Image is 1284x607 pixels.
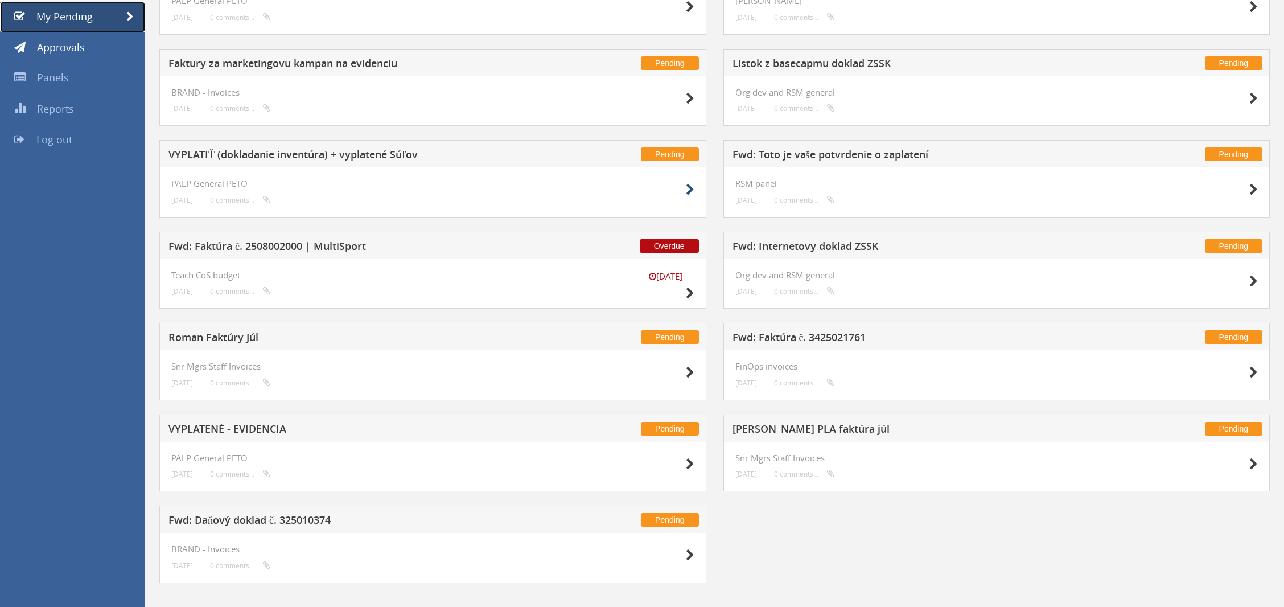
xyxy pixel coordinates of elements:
[168,332,538,346] h5: Roman Faktúry Júl
[171,544,694,554] h4: BRAND - Invoices
[735,104,757,113] small: [DATE]
[168,424,538,438] h5: VYPLATENÉ - EVIDENCIA
[171,287,193,296] small: [DATE]
[1205,56,1262,70] span: Pending
[735,362,1258,371] h4: FinOps invoices
[210,104,270,113] small: 0 comments...
[171,13,193,22] small: [DATE]
[171,179,694,188] h4: PALP General PETO
[641,513,698,527] span: Pending
[168,58,538,72] h5: Faktury za marketingovu kampan na evidenciu
[171,470,193,478] small: [DATE]
[641,422,698,436] span: Pending
[36,10,93,23] span: My Pending
[171,270,694,280] h4: Teach CoS budget
[774,196,834,204] small: 0 comments...
[171,88,694,97] h4: BRAND - Invoices
[735,88,1258,97] h4: Org dev and RSM general
[732,241,1102,255] h5: Fwd: Internetovy doklad ZSSK
[735,287,757,296] small: [DATE]
[735,379,757,387] small: [DATE]
[171,561,193,570] small: [DATE]
[640,239,699,253] span: Overdue
[37,102,74,116] span: Reports
[168,149,538,163] h5: VYPLATIŤ (dokladanie inventúra) + vyplatené Súľov
[774,287,834,296] small: 0 comments...
[210,13,270,22] small: 0 comments...
[36,133,72,146] span: Log out
[774,104,834,113] small: 0 comments...
[732,58,1102,72] h5: Listok z basecapmu doklad ZSSK
[732,332,1102,346] h5: Fwd: Faktúra č. 3425021761
[168,515,538,529] h5: Fwd: Daňový doklad č. 325010374
[210,379,270,387] small: 0 comments...
[210,196,270,204] small: 0 comments...
[732,424,1102,438] h5: [PERSON_NAME] PLA faktúra júl
[735,270,1258,280] h4: Org dev and RSM general
[210,470,270,478] small: 0 comments...
[735,179,1258,188] h4: RSM panel
[1205,422,1262,436] span: Pending
[732,149,1102,163] h5: Fwd: Toto je vaše potvrdenie o zaplatení
[37,40,85,54] span: Approvals
[735,13,757,22] small: [DATE]
[171,362,694,371] h4: Snr Mgrs Staff Invoices
[171,196,193,204] small: [DATE]
[735,196,757,204] small: [DATE]
[641,330,698,344] span: Pending
[171,104,193,113] small: [DATE]
[1205,147,1262,161] span: Pending
[637,270,694,282] small: [DATE]
[210,561,270,570] small: 0 comments...
[774,13,834,22] small: 0 comments...
[735,470,757,478] small: [DATE]
[37,71,69,84] span: Panels
[774,470,834,478] small: 0 comments...
[774,379,834,387] small: 0 comments...
[735,453,1258,463] h4: Snr Mgrs Staff Invoices
[641,147,698,161] span: Pending
[171,453,694,463] h4: PALP General PETO
[1205,330,1262,344] span: Pending
[641,56,698,70] span: Pending
[168,241,538,255] h5: Fwd: Faktúra č. 2508002000 | MultiSport
[171,379,193,387] small: [DATE]
[210,287,270,296] small: 0 comments...
[1205,239,1262,253] span: Pending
